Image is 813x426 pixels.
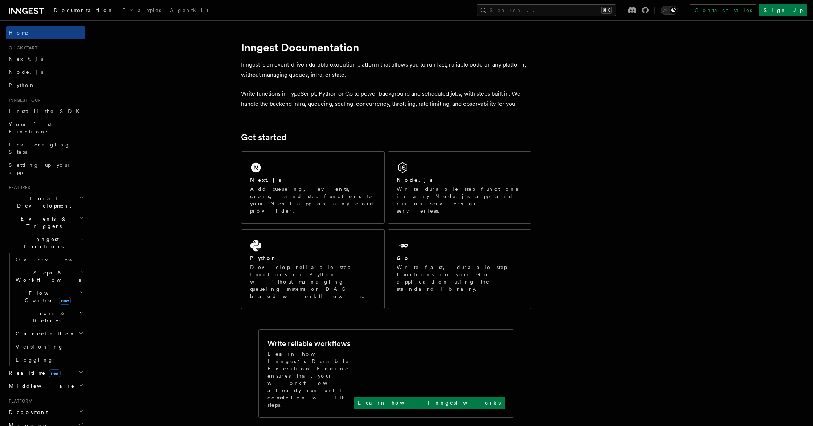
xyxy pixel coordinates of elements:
[9,82,35,88] span: Python
[6,398,33,404] span: Platform
[6,45,37,51] span: Quick start
[6,26,85,39] a: Home
[170,7,208,13] span: AgentKit
[690,4,756,16] a: Contact sales
[397,264,522,293] p: Write fast, durable step functions in your Go application using the standard library.
[9,162,71,175] span: Setting up your app
[49,369,61,377] span: new
[6,212,85,233] button: Events & Triggers
[6,382,75,390] span: Middleware
[13,289,80,304] span: Flow Control
[241,89,531,109] p: Write functions in TypeScript, Python or Go to power background and scheduled jobs, with steps bu...
[250,185,376,214] p: Add queueing, events, crons, and step functions to your Next app on any cloud provider.
[6,369,61,377] span: Realtime
[13,310,79,324] span: Errors & Retries
[397,176,433,184] h2: Node.js
[6,215,79,230] span: Events & Triggers
[250,264,376,300] p: Develop reliable step functions in Python without managing queueing systems or DAG based workflows.
[6,158,85,179] a: Setting up your app
[16,257,90,262] span: Overview
[13,253,85,266] a: Overview
[6,195,79,209] span: Local Development
[397,185,522,214] p: Write durable step functions in any Node.js app and run on servers or serverless.
[6,118,85,138] a: Your first Functions
[13,340,85,353] a: Versioning
[13,353,85,366] a: Logging
[9,29,29,36] span: Home
[358,399,501,406] p: Learn how Inngest works
[166,2,213,20] a: AgentKit
[388,229,531,309] a: GoWrite fast, durable step functions in your Go application using the standard library.
[6,379,85,393] button: Middleware
[6,52,85,65] a: Next.js
[118,2,166,20] a: Examples
[16,344,64,350] span: Versioning
[241,41,531,54] h1: Inngest Documentation
[397,254,410,262] h2: Go
[49,2,118,20] a: Documentation
[9,69,43,75] span: Node.js
[13,286,85,307] button: Flow Controlnew
[6,185,30,190] span: Features
[241,229,385,309] a: PythonDevelop reliable step functions in Python without managing queueing systems or DAG based wo...
[241,132,286,142] a: Get started
[354,397,505,409] a: Learn how Inngest works
[9,108,84,114] span: Install the SDK
[267,350,354,409] p: Learn how Inngest's Durable Execution Engine ensures that your workflow already run until complet...
[6,105,85,118] a: Install the SDK
[122,7,161,13] span: Examples
[13,266,85,286] button: Steps & Workflows
[250,254,277,262] h2: Python
[9,121,52,134] span: Your first Functions
[241,151,385,224] a: Next.jsAdd queueing, events, crons, and step functions to your Next app on any cloud provider.
[6,233,85,253] button: Inngest Functions
[601,7,612,14] kbd: ⌘K
[13,330,75,337] span: Cancellation
[759,4,807,16] a: Sign Up
[6,409,48,416] span: Deployment
[16,357,53,363] span: Logging
[13,327,85,340] button: Cancellation
[6,65,85,79] a: Node.js
[13,269,81,284] span: Steps & Workflows
[9,142,70,155] span: Leveraging Steps
[250,176,281,184] h2: Next.js
[6,138,85,158] a: Leveraging Steps
[6,253,85,366] div: Inngest Functions
[6,192,85,212] button: Local Development
[477,4,616,16] button: Search...⌘K
[388,151,531,224] a: Node.jsWrite durable step functions in any Node.js app and run on servers or serverless.
[9,56,43,62] span: Next.js
[267,338,350,349] h2: Write reliable workflows
[661,6,678,15] button: Toggle dark mode
[13,307,85,327] button: Errors & Retries
[6,79,85,92] a: Python
[6,97,41,103] span: Inngest tour
[6,366,85,379] button: Realtimenew
[59,297,71,305] span: new
[6,406,85,419] button: Deployment
[241,60,531,80] p: Inngest is an event-driven durable execution platform that allows you to run fast, reliable code ...
[6,236,78,250] span: Inngest Functions
[54,7,114,13] span: Documentation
